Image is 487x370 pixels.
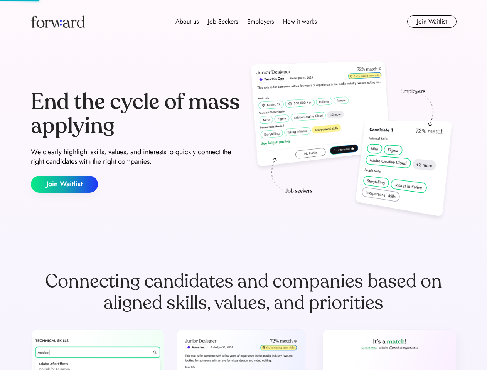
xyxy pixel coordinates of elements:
div: About us [175,17,199,26]
button: Join Waitlist [31,176,98,193]
div: Employers [247,17,274,26]
div: We clearly highlight skills, values, and interests to quickly connect the right candidates with t... [31,147,241,166]
div: End the cycle of mass applying [31,90,241,138]
img: Forward logo [31,15,85,28]
div: Job Seekers [208,17,238,26]
img: hero-image.png [247,59,457,224]
div: How it works [283,17,317,26]
div: Connecting candidates and companies based on aligned skills, values, and priorities [31,271,457,314]
button: Join Waitlist [407,15,457,28]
